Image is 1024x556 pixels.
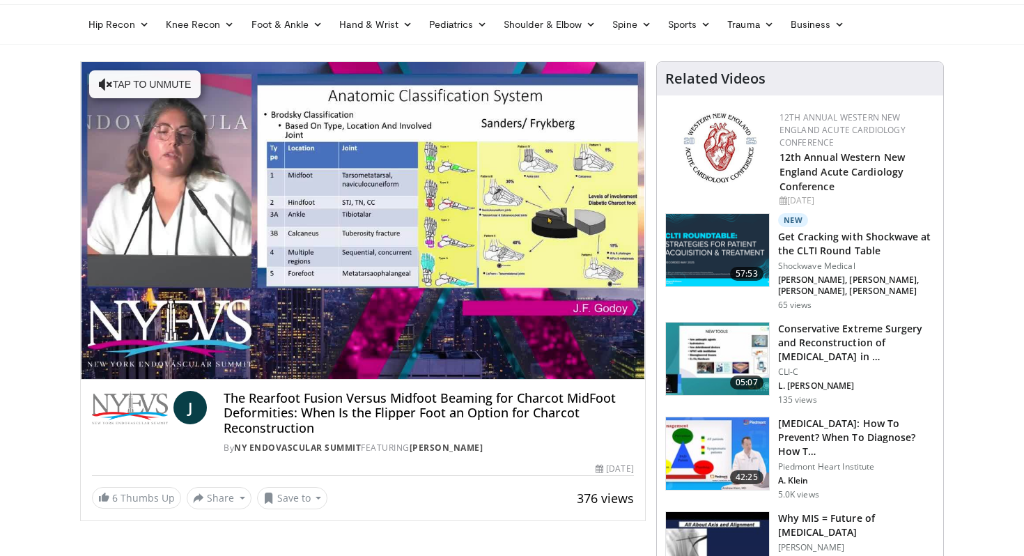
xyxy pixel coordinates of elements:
[778,230,935,258] h3: Get Cracking with Shockwave at the CLTI Round Table
[331,10,421,38] a: Hand & Wrist
[778,380,935,392] p: L. [PERSON_NAME]
[782,10,853,38] a: Business
[778,275,935,297] p: [PERSON_NAME], [PERSON_NAME], [PERSON_NAME], [PERSON_NAME]
[495,10,604,38] a: Shoulder & Elbow
[778,475,935,486] p: A. Klein
[778,417,935,458] h3: [MEDICAL_DATA]: How To Prevent? When To Diagnose? How T…
[157,10,243,38] a: Knee Recon
[665,322,935,406] a: 05:07 Conservative Extreme Surgery and Reconstruction of [MEDICAL_DATA] in … CLI-C L. [PERSON_NAM...
[778,213,809,227] p: New
[89,70,201,98] button: Tap to unmute
[778,261,935,272] p: Shockwave Medical
[243,10,332,38] a: Foot & Ankle
[778,461,935,472] p: Piedmont Heart Institute
[778,300,812,311] p: 65 views
[92,487,181,509] a: 6 Thumbs Up
[257,487,328,509] button: Save to
[666,323,769,395] img: 6c7f954d-beca-4ab9-9887-2795dc07c877.150x105_q85_crop-smart_upscale.jpg
[730,470,763,484] span: 42:25
[596,463,633,475] div: [DATE]
[779,150,905,193] a: 12th Annual Western New England Acute Cardiology Conference
[81,62,645,380] video-js: Video Player
[779,194,932,207] div: [DATE]
[666,214,769,286] img: fe827b4a-7f69-47db-b7b8-c5e9d09cf63c.png.150x105_q85_crop-smart_upscale.png
[778,394,817,406] p: 135 views
[80,10,157,38] a: Hip Recon
[604,10,659,38] a: Spine
[779,111,906,148] a: 12th Annual Western New England Acute Cardiology Conference
[577,490,634,507] span: 376 views
[224,442,634,454] div: By FEATURING
[778,489,819,500] p: 5.0K views
[92,391,168,424] img: NY Endovascular Summit
[112,491,118,504] span: 6
[666,417,769,490] img: 00531181-53d6-4af0-8372-8f1f946ce35e.150x105_q85_crop-smart_upscale.jpg
[778,542,935,553] p: [PERSON_NAME]
[173,391,207,424] a: J
[187,487,251,509] button: Share
[665,70,766,87] h4: Related Videos
[778,366,935,378] p: CLI-C
[421,10,495,38] a: Pediatrics
[224,391,634,436] h4: The Rearfoot Fusion Versus Midfoot Beaming for Charcot MidFoot Deformities: When Is the Flipper F...
[660,10,720,38] a: Sports
[410,442,483,454] a: [PERSON_NAME]
[730,267,763,281] span: 57:53
[234,442,361,454] a: NY Endovascular Summit
[730,376,763,389] span: 05:07
[665,417,935,500] a: 42:25 [MEDICAL_DATA]: How To Prevent? When To Diagnose? How T… Piedmont Heart Institute A. Klein ...
[719,10,782,38] a: Trauma
[778,322,935,364] h3: Conservative Extreme Surgery and Reconstruction of [MEDICAL_DATA] in …
[665,213,935,311] a: 57:53 New Get Cracking with Shockwave at the CLTI Round Table Shockwave Medical [PERSON_NAME], [P...
[778,511,935,539] h3: Why MIS = Future of [MEDICAL_DATA]
[681,111,759,185] img: 0954f259-7907-4053-a817-32a96463ecc8.png.150x105_q85_autocrop_double_scale_upscale_version-0.2.png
